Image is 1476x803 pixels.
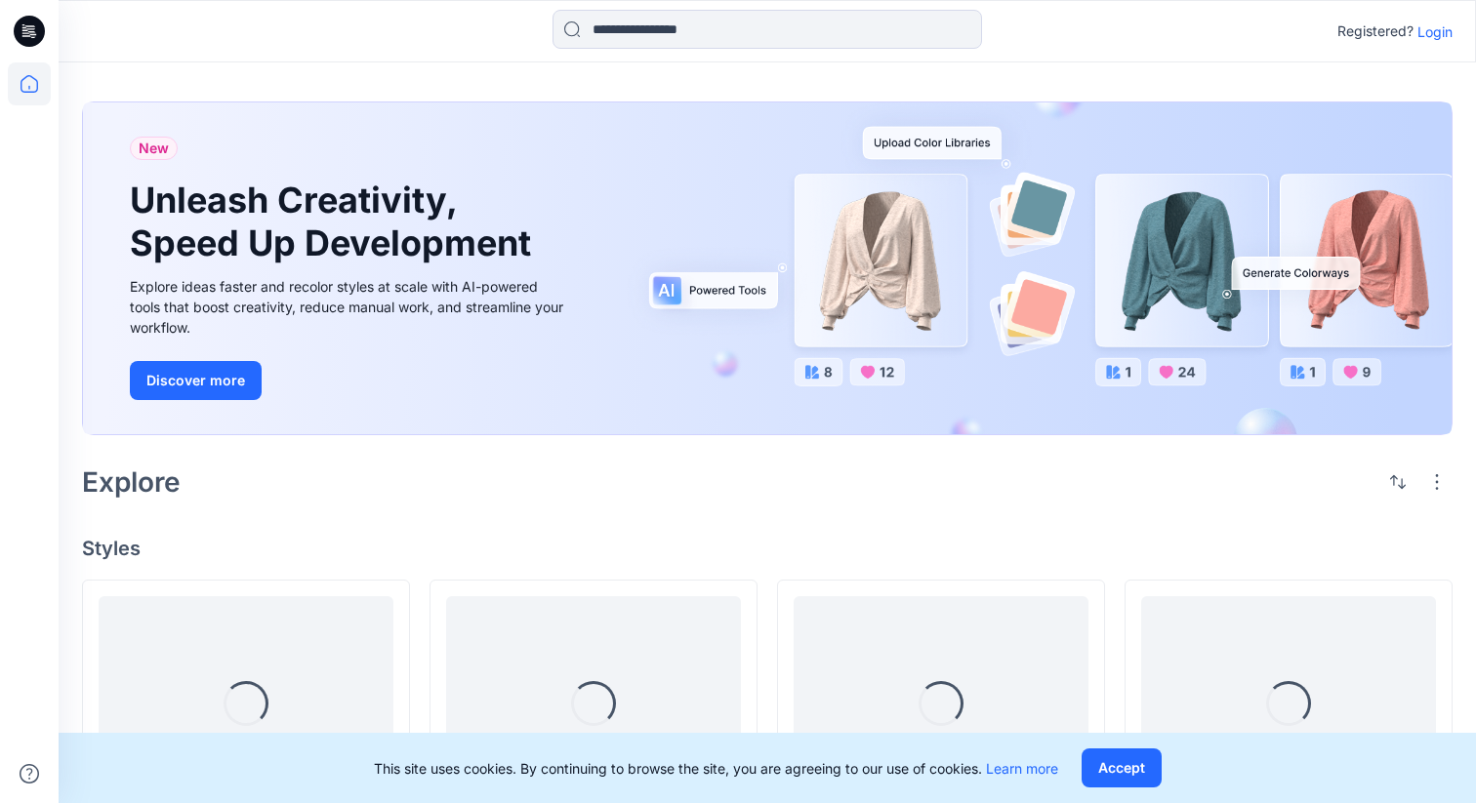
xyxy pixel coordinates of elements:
span: New [139,137,169,160]
p: This site uses cookies. By continuing to browse the site, you are agreeing to our use of cookies. [374,758,1058,779]
div: Explore ideas faster and recolor styles at scale with AI-powered tools that boost creativity, red... [130,276,569,338]
p: Registered? [1337,20,1414,43]
button: Accept [1082,748,1162,787]
a: Discover more [130,361,569,400]
h1: Unleash Creativity, Speed Up Development [130,180,540,263]
a: Learn more [986,760,1058,777]
p: Login [1417,21,1453,42]
h4: Styles [82,537,1453,560]
button: Discover more [130,361,262,400]
h2: Explore [82,466,181,498]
